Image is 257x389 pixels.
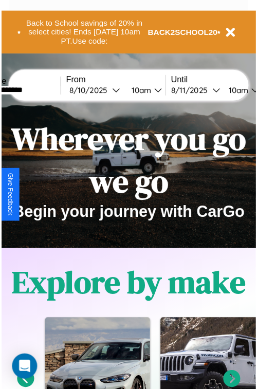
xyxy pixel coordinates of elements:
button: 8/10/2025 [63,83,119,94]
b: BACK2SCHOOL20 [143,27,212,36]
div: 10am [122,83,150,93]
button: 10am [214,83,255,94]
h1: Explore by make [10,255,239,298]
div: 8 / 10 / 2025 [66,83,108,93]
div: Give Feedback [5,170,12,211]
div: 8 / 11 / 2025 [166,83,207,93]
div: 10am [217,83,245,93]
button: 10am [119,83,160,94]
label: Until [166,73,255,83]
button: Back to School savings of 20% in select cities! Ends [DATE] 10am PT.Use code: [19,15,143,47]
label: From [63,73,160,83]
div: Open Intercom Messenger [10,346,35,371]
